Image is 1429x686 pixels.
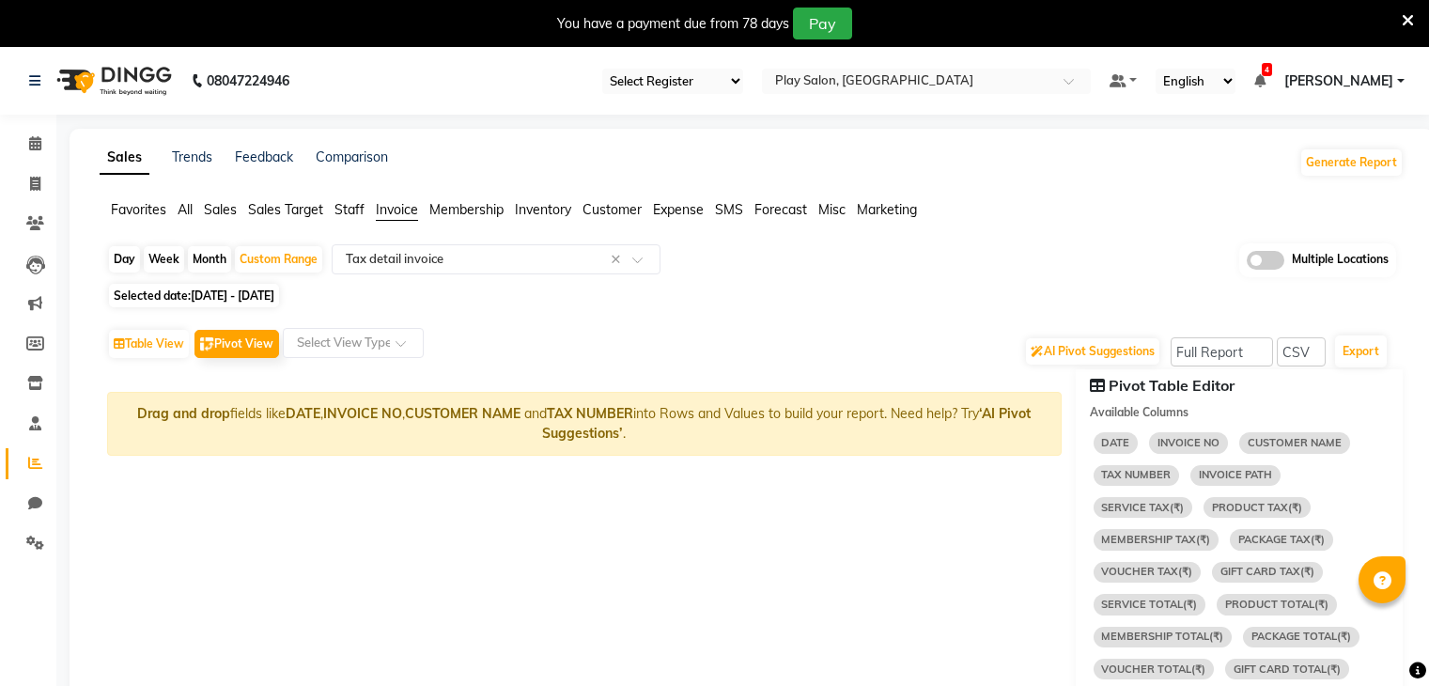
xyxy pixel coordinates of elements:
a: Sales [100,141,149,175]
span: SERVICE TAX(₹) [1094,497,1193,518]
button: Table View [109,330,189,358]
span: [PERSON_NAME] [1284,71,1393,91]
span: 4 [1262,63,1272,76]
strong: Pivot Table Editor [1109,376,1235,395]
strong: TAX NUMBER [547,405,633,422]
strong: DATE [286,405,320,422]
span: Misc [818,201,846,218]
a: Feedback [235,148,293,165]
span: PRODUCT TAX(₹) [1204,497,1311,518]
span: Forecast [754,201,807,218]
span: Favorites [111,201,166,218]
span: [DATE] - [DATE] [191,288,274,303]
div: Day [109,246,140,273]
a: Trends [172,148,212,165]
span: PRODUCT TOTAL(₹) [1217,594,1337,615]
span: DATE [1094,432,1139,453]
span: GIFT CARD TOTAL(₹) [1225,659,1349,679]
div: Week [144,246,184,273]
button: Pay [793,8,852,39]
span: Membership [429,201,504,218]
button: Export [1335,335,1387,367]
span: All [178,201,193,218]
span: VOUCHER TAX(₹) [1094,562,1202,583]
b: 08047224946 [207,55,289,107]
div: Month [188,246,231,273]
span: Sales Target [248,201,323,218]
div: You have a payment due from 78 days [557,14,789,34]
span: INVOICE PATH [1190,465,1281,486]
span: Expense [653,201,704,218]
span: Customer [582,201,642,218]
strong: Available Columns [1090,405,1188,419]
span: PACKAGE TAX(₹) [1230,529,1333,550]
strong: Drag and drop [137,405,230,422]
span: PACKAGE TOTAL(₹) [1243,627,1359,647]
a: 4 [1254,72,1266,89]
span: Selected date: [109,284,279,307]
button: AI Pivot Suggestions [1026,338,1159,365]
img: logo [48,55,177,107]
span: MEMBERSHIP TOTAL(₹) [1094,627,1233,647]
span: Inventory [515,201,571,218]
strong: CUSTOMER NAME [405,405,520,422]
button: Generate Report [1301,149,1402,176]
span: Clear all [611,250,627,270]
iframe: chat widget [1350,611,1410,667]
span: VOUCHER TOTAL(₹) [1094,659,1215,679]
span: Sales [204,201,237,218]
a: Comparison [316,148,388,165]
div: fields like , , and into Rows and Values to build your report. Need help? Try . [107,392,1062,456]
span: Marketing [857,201,917,218]
span: TAX NUMBER [1094,465,1180,486]
span: INVOICE NO [1149,432,1228,453]
span: Multiple Locations [1292,251,1389,270]
span: SMS [715,201,743,218]
span: Invoice [376,201,418,218]
span: SERVICE TOTAL(₹) [1094,594,1206,615]
span: GIFT CARD TAX(₹) [1212,562,1323,583]
span: MEMBERSHIP TAX(₹) [1094,529,1219,550]
span: CUSTOMER NAME [1239,432,1350,453]
strong: INVOICE NO [323,405,402,422]
img: pivot.png [200,337,214,351]
button: Pivot View [194,330,279,358]
span: Staff [334,201,365,218]
div: Custom Range [235,246,322,273]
